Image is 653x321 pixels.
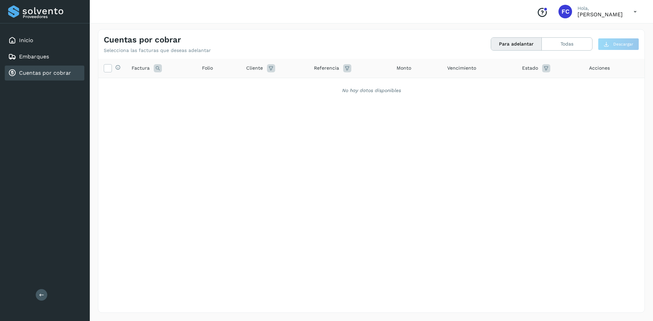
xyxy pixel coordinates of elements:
[522,65,538,72] span: Estado
[132,65,150,72] span: Factura
[19,37,33,43] a: Inicio
[491,38,542,50] button: Para adelantar
[598,38,639,50] button: Descargar
[19,70,71,76] a: Cuentas por cobrar
[202,65,213,72] span: Folio
[447,65,476,72] span: Vencimiento
[613,41,633,47] span: Descargar
[577,11,623,18] p: FERNANDO CASTRO AGUILAR
[577,5,623,11] p: Hola,
[589,65,610,72] span: Acciones
[5,49,84,64] div: Embarques
[5,33,84,48] div: Inicio
[107,87,636,94] div: No hay datos disponibles
[314,65,339,72] span: Referencia
[23,14,82,19] p: Proveedores
[542,38,592,50] button: Todas
[104,48,211,53] p: Selecciona las facturas que deseas adelantar
[246,65,263,72] span: Cliente
[104,35,181,45] h4: Cuentas por cobrar
[397,65,411,72] span: Monto
[19,53,49,60] a: Embarques
[5,66,84,81] div: Cuentas por cobrar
